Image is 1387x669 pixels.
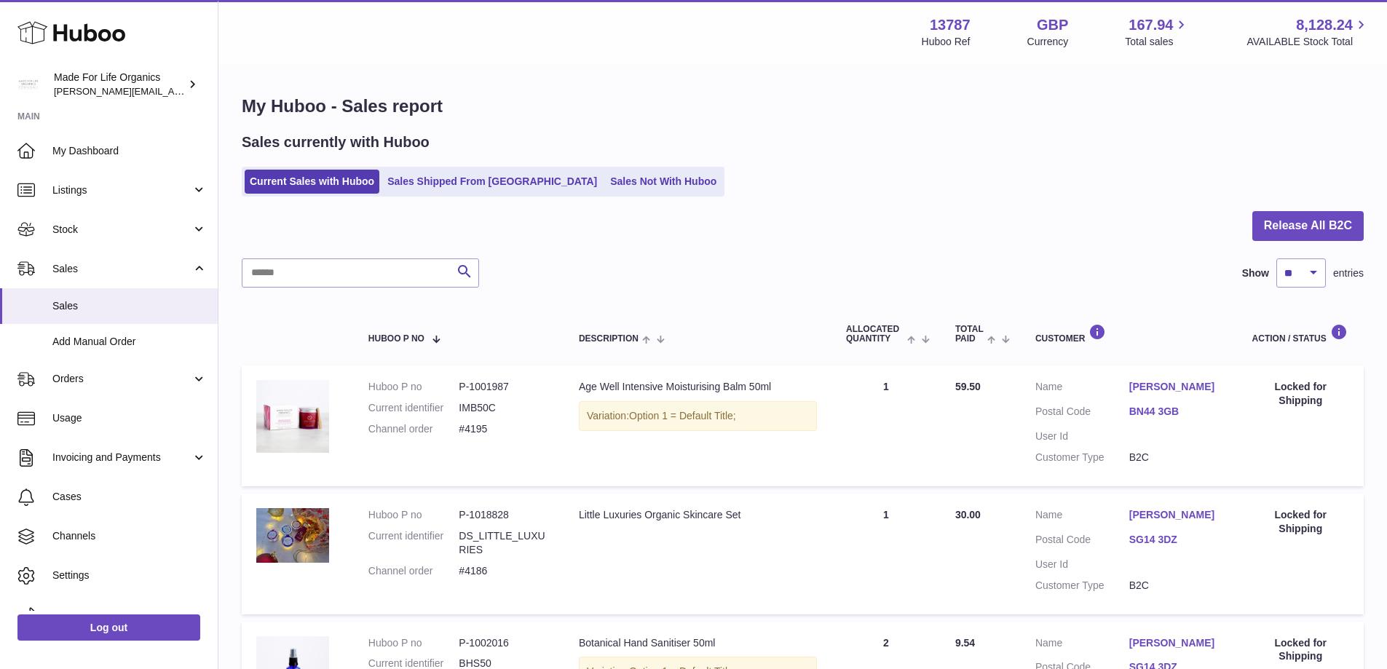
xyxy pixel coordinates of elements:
[1035,324,1223,344] div: Customer
[17,74,39,95] img: geoff.winwood@madeforlifeorganics.com
[52,262,191,276] span: Sales
[459,564,550,578] dd: #4186
[579,334,639,344] span: Description
[52,335,207,349] span: Add Manual Order
[1035,636,1129,654] dt: Name
[1129,15,1173,35] span: 167.94
[1242,266,1269,280] label: Show
[368,564,459,578] dt: Channel order
[1035,558,1129,571] dt: User Id
[1035,533,1129,550] dt: Postal Code
[922,35,971,49] div: Huboo Ref
[1129,451,1223,464] dd: B2C
[579,508,817,522] div: Little Luxuries Organic Skincare Set
[1296,15,1353,35] span: 8,128.24
[1129,508,1223,522] a: [PERSON_NAME]
[52,183,191,197] span: Listings
[1129,579,1223,593] dd: B2C
[579,401,817,431] div: Variation:
[1125,15,1190,49] a: 167.94 Total sales
[368,334,424,344] span: Huboo P no
[1252,211,1364,241] button: Release All B2C
[1333,266,1364,280] span: entries
[52,490,207,504] span: Cases
[1252,380,1349,408] div: Locked for Shipping
[629,410,736,421] span: Option 1 = Default Title;
[368,508,459,522] dt: Huboo P no
[1246,35,1370,49] span: AVAILABLE Stock Total
[1035,451,1129,464] dt: Customer Type
[459,401,550,415] dd: IMB50C
[459,508,550,522] dd: P-1018828
[368,529,459,557] dt: Current identifier
[1129,380,1223,394] a: [PERSON_NAME]
[579,636,817,650] div: Botanical Hand Sanitiser 50ml
[1129,405,1223,419] a: BN44 3GB
[242,132,430,152] h2: Sales currently with Huboo
[52,451,191,464] span: Invoicing and Payments
[1035,508,1129,526] dt: Name
[245,170,379,194] a: Current Sales with Huboo
[955,325,984,344] span: Total paid
[846,325,904,344] span: ALLOCATED Quantity
[52,223,191,237] span: Stock
[1035,579,1129,593] dt: Customer Type
[52,144,207,158] span: My Dashboard
[17,614,200,641] a: Log out
[955,637,975,649] span: 9.54
[256,508,329,563] img: 1731057954.jpg
[459,380,550,394] dd: P-1001987
[579,380,817,394] div: Age Well Intensive Moisturising Balm 50ml
[1125,35,1190,49] span: Total sales
[955,509,981,520] span: 30.00
[1035,429,1129,443] dt: User Id
[368,380,459,394] dt: Huboo P no
[52,529,207,543] span: Channels
[1252,324,1349,344] div: Action / Status
[368,401,459,415] dt: Current identifier
[1035,405,1129,422] dt: Postal Code
[54,85,370,97] span: [PERSON_NAME][EMAIL_ADDRESS][PERSON_NAME][DOMAIN_NAME]
[831,494,941,614] td: 1
[459,529,550,557] dd: DS_LITTLE_LUXURIES
[459,422,550,436] dd: #4195
[1129,533,1223,547] a: SG14 3DZ
[1252,508,1349,536] div: Locked for Shipping
[52,411,207,425] span: Usage
[1252,636,1349,664] div: Locked for Shipping
[930,15,971,35] strong: 13787
[256,380,329,453] img: age-well-intensive-moisturising-balm-50ml-imb50c-1.jpg
[1035,380,1129,397] dt: Name
[605,170,722,194] a: Sales Not With Huboo
[368,422,459,436] dt: Channel order
[955,381,981,392] span: 59.50
[382,170,602,194] a: Sales Shipped From [GEOGRAPHIC_DATA]
[52,608,207,622] span: Returns
[1027,35,1069,49] div: Currency
[54,71,185,98] div: Made For Life Organics
[52,372,191,386] span: Orders
[459,636,550,650] dd: P-1002016
[1246,15,1370,49] a: 8,128.24 AVAILABLE Stock Total
[242,95,1364,118] h1: My Huboo - Sales report
[1129,636,1223,650] a: [PERSON_NAME]
[368,636,459,650] dt: Huboo P no
[52,299,207,313] span: Sales
[1037,15,1068,35] strong: GBP
[52,569,207,582] span: Settings
[831,365,941,486] td: 1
